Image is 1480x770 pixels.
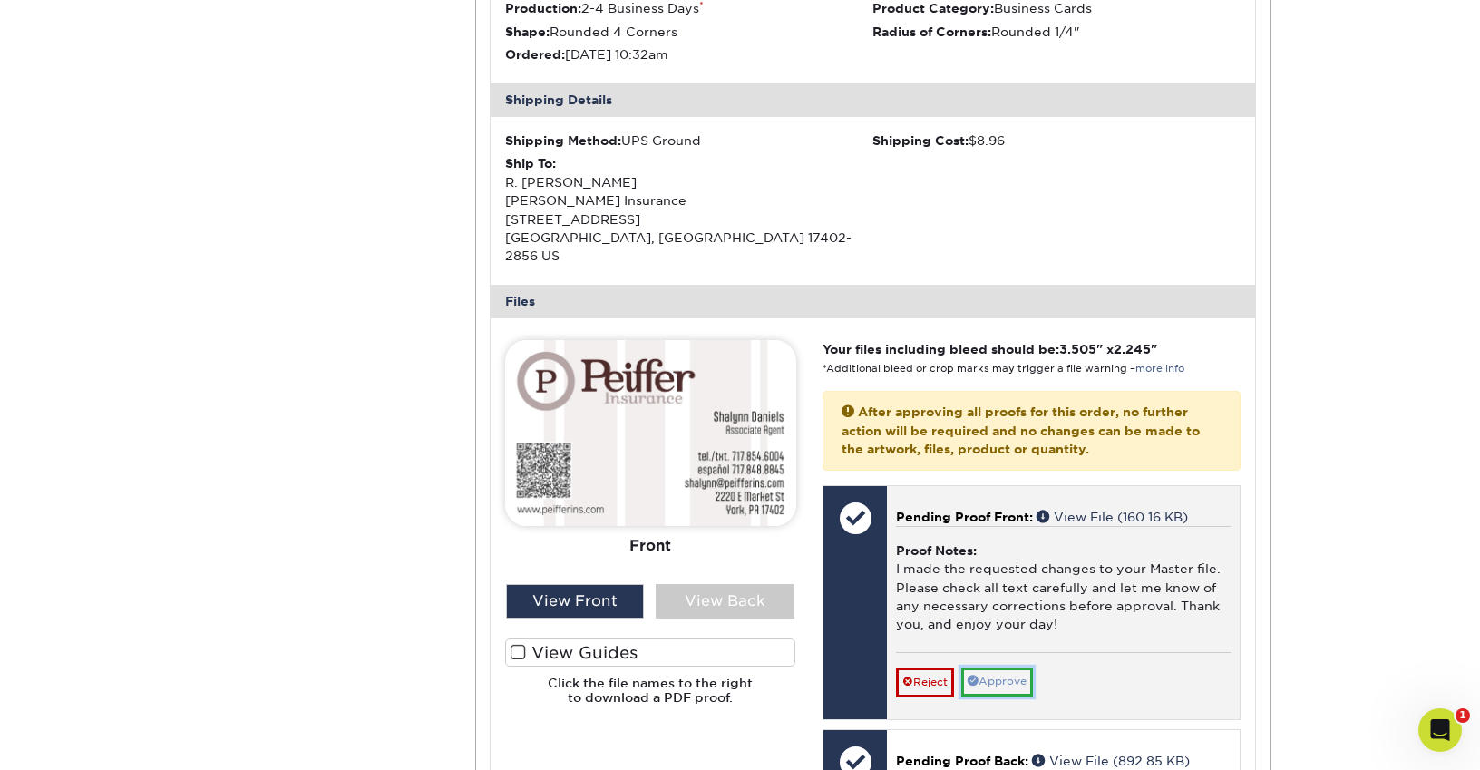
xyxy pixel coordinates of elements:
small: *Additional bleed or crop marks may trigger a file warning – [823,363,1184,375]
span: Pending Proof Front: [896,510,1033,524]
div: Shipping Details [491,83,1256,116]
a: Approve [961,668,1033,696]
div: View Front [506,584,645,619]
div: I made the requested changes to your Master file. Please check all text carefully and let me know... [896,526,1231,652]
div: R. [PERSON_NAME] [PERSON_NAME] Insurance [STREET_ADDRESS] [GEOGRAPHIC_DATA], [GEOGRAPHIC_DATA] 17... [505,154,873,265]
h6: Click the file names to the right to download a PDF proof. [505,676,796,720]
div: Front [505,526,796,566]
span: 1 [1456,708,1470,723]
div: Files [491,285,1256,317]
div: $8.96 [872,132,1241,150]
strong: Ordered: [505,47,565,62]
div: View Back [656,584,794,619]
iframe: Intercom live chat [1418,708,1462,752]
strong: Proof Notes: [896,543,977,558]
strong: Shipping Method: [505,133,621,148]
a: Reject [896,668,954,697]
strong: After approving all proofs for this order, no further action will be required and no changes can ... [842,404,1200,456]
label: View Guides [505,638,796,667]
a: View File (892.85 KB) [1032,754,1190,768]
li: [DATE] 10:32am [505,45,873,63]
strong: Ship To: [505,156,556,171]
div: UPS Ground [505,132,873,150]
strong: Radius of Corners: [872,24,991,39]
span: 2.245 [1114,342,1151,356]
strong: Your files including bleed should be: " x " [823,342,1157,356]
li: Rounded 4 Corners [505,23,873,41]
strong: Shipping Cost: [872,133,969,148]
span: 3.505 [1059,342,1096,356]
span: Pending Proof Back: [896,754,1028,768]
strong: Shape: [505,24,550,39]
a: more info [1135,363,1184,375]
a: View File (160.16 KB) [1037,510,1188,524]
li: Rounded 1/4" [872,23,1241,41]
strong: Product Category: [872,1,994,15]
strong: Production: [505,1,581,15]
